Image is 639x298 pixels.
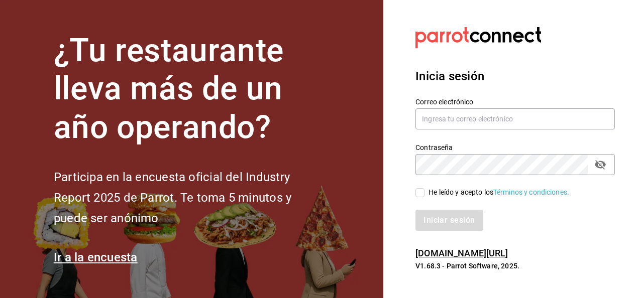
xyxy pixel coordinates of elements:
[54,32,325,147] h1: ¿Tu restaurante lleva más de un año operando?
[592,156,609,173] button: passwordField
[415,248,508,258] a: [DOMAIN_NAME][URL]
[415,143,615,151] label: Contraseña
[54,167,325,228] h2: Participa en la encuesta oficial del Industry Report 2025 de Parrot. Te toma 5 minutos y puede se...
[415,67,615,85] h3: Inicia sesión
[415,261,615,271] p: V1.68.3 - Parrot Software, 2025.
[429,187,569,198] div: He leído y acepto los
[415,108,615,129] input: Ingresa tu correo electrónico
[493,188,569,196] a: Términos y condiciones.
[415,98,615,105] label: Correo electrónico
[54,250,138,264] a: Ir a la encuesta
